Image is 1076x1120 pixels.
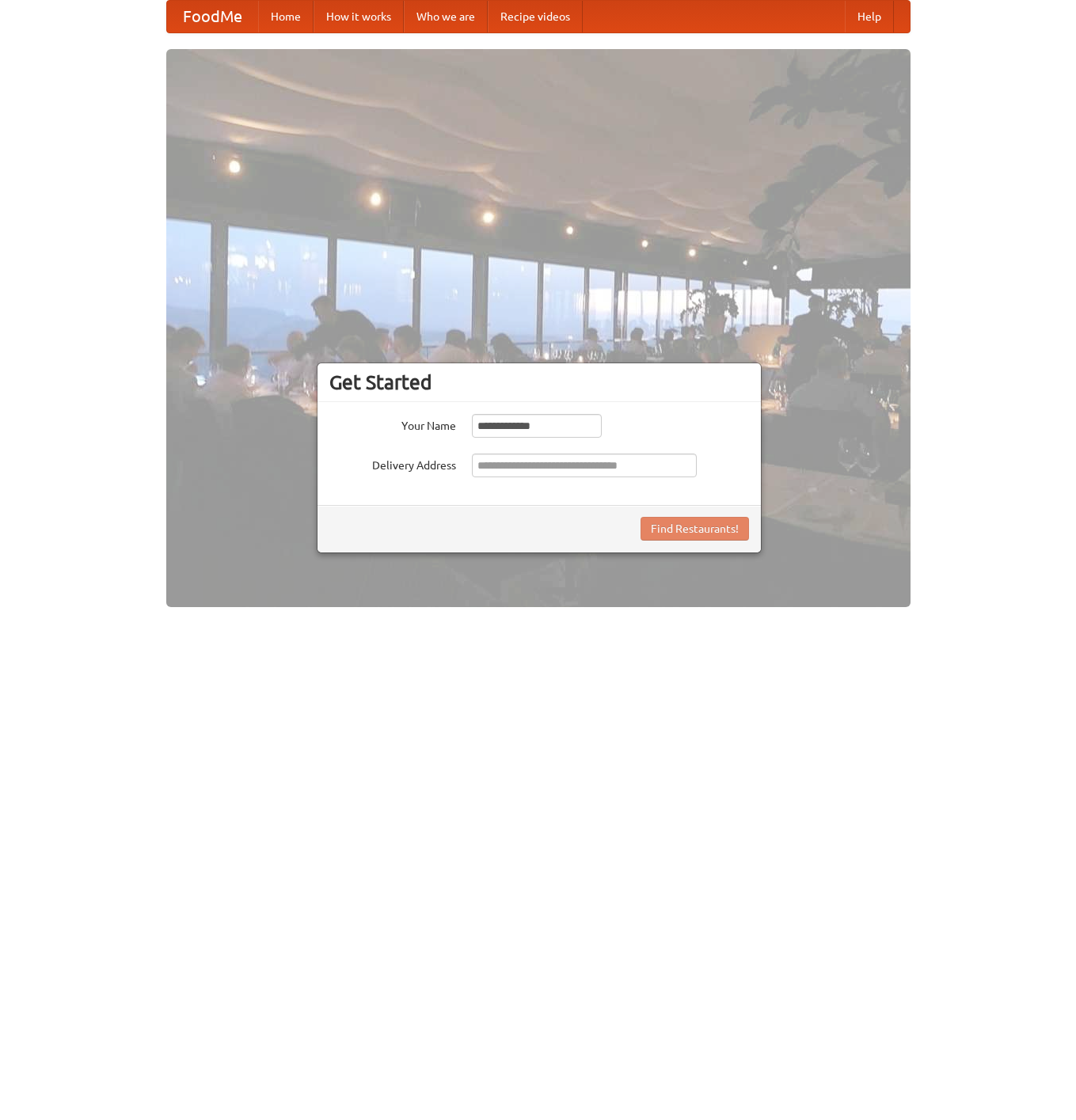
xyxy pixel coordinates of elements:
[329,454,456,473] label: Delivery Address
[329,414,456,434] label: Your Name
[488,1,583,32] a: Recipe videos
[329,370,749,394] h3: Get Started
[404,1,488,32] a: Who we are
[314,1,404,32] a: How it works
[258,1,314,32] a: Home
[167,1,258,32] a: FoodMe
[845,1,894,32] a: Help
[641,517,749,541] button: Find Restaurants!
